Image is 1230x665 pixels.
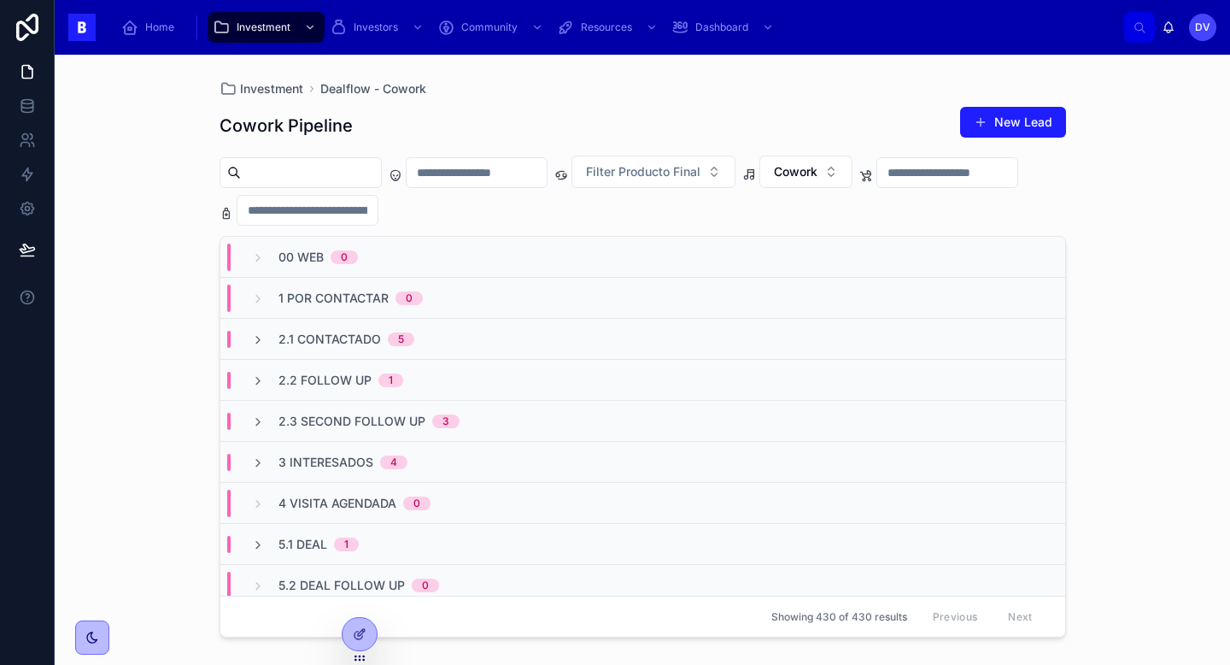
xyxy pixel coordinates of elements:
[320,80,426,97] a: Dealflow - Cowork
[398,332,404,346] div: 5
[390,456,397,469] div: 4
[774,163,817,180] span: Cowork
[278,454,373,471] span: 3 Interesados
[341,250,348,264] div: 0
[240,80,303,97] span: Investment
[68,14,96,41] img: App logo
[552,12,666,43] a: Resources
[278,413,425,430] span: 2.3 Second Follow Up
[208,12,325,43] a: Investment
[344,538,348,551] div: 1
[220,114,353,138] h1: Cowork Pipeline
[406,291,413,305] div: 0
[461,21,518,34] span: Community
[586,163,700,180] span: Filter Producto Final
[278,495,396,512] span: 4 Visita Agendada
[278,577,405,594] span: 5.2 Deal Follow Up
[666,12,782,43] a: Dashboard
[389,374,393,387] div: 1
[354,21,398,34] span: Investors
[109,9,1124,46] div: scrollable content
[571,156,735,188] button: Select Button
[695,21,748,34] span: Dashboard
[759,156,852,188] button: Select Button
[278,331,381,348] span: 2.1 Contactado
[278,372,372,389] span: 2.2 Follow Up
[960,107,1066,138] button: New Lead
[442,415,449,428] div: 3
[278,290,389,307] span: 1 Por Contactar
[432,12,552,43] a: Community
[422,579,429,592] div: 0
[278,536,327,553] span: 5.1 Deal
[278,249,324,266] span: 00 Web
[771,610,907,624] span: Showing 430 of 430 results
[220,80,303,97] a: Investment
[325,12,432,43] a: Investors
[237,21,290,34] span: Investment
[1195,21,1210,34] span: DV
[413,497,420,510] div: 0
[581,21,632,34] span: Resources
[116,12,186,43] a: Home
[145,21,174,34] span: Home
